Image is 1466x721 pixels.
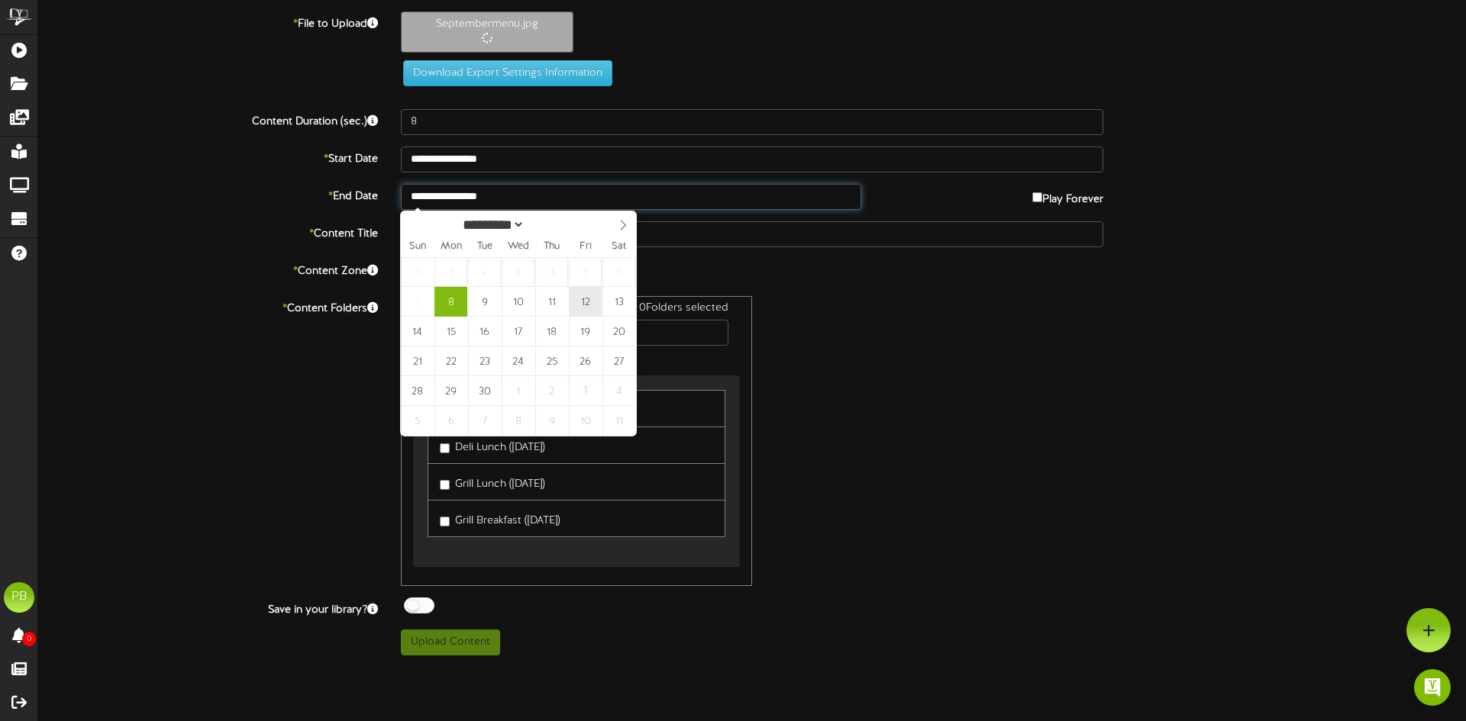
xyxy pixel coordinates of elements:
span: September 10, 2025 [502,287,534,317]
label: File to Upload [27,11,389,32]
span: Mon [434,242,468,252]
span: October 1, 2025 [502,376,534,406]
label: End Date [27,184,389,204]
input: Year [525,217,580,233]
span: October 3, 2025 [569,376,602,406]
span: September 7, 2025 [401,287,434,317]
span: October 7, 2025 [468,406,501,436]
span: September 17, 2025 [502,317,534,346]
span: October 4, 2025 [602,376,635,406]
span: October 8, 2025 [502,406,534,436]
input: Deli Lunch ([DATE]) [440,443,450,453]
span: September 12, 2025 [569,287,602,317]
span: September 8, 2025 [434,287,467,317]
span: October 9, 2025 [535,406,568,436]
span: September 28, 2025 [401,376,434,406]
label: Start Date [27,146,389,167]
div: Open Intercom Messenger [1414,669,1451,706]
span: September 24, 2025 [502,346,534,376]
span: September 22, 2025 [434,346,467,376]
span: 0 [22,632,36,646]
span: September 4, 2025 [535,257,568,287]
span: September 19, 2025 [569,317,602,346]
div: PB [4,582,34,613]
span: September 23, 2025 [468,346,501,376]
span: September 9, 2025 [468,287,501,317]
label: Grill Breakfast ([DATE]) [440,508,560,529]
input: Title of this Content [401,221,1103,247]
input: Play Forever [1032,192,1042,202]
label: Content Folders [27,296,389,317]
span: Wed [502,242,535,252]
span: September 6, 2025 [602,257,635,287]
span: September 27, 2025 [602,346,635,376]
span: September 21, 2025 [401,346,434,376]
a: Download Export Settings Information [396,67,612,79]
label: Save in your library? [27,597,389,618]
label: Content Title [27,221,389,242]
span: September 16, 2025 [468,317,501,346]
span: October 6, 2025 [434,406,467,436]
input: Grill Breakfast ([DATE]) [440,517,450,526]
span: Tue [468,242,502,252]
span: October 11, 2025 [602,406,635,436]
span: September 25, 2025 [535,346,568,376]
span: September 18, 2025 [535,317,568,346]
span: October 2, 2025 [535,376,568,406]
span: Thu [535,242,569,252]
button: Download Export Settings Information [403,60,612,86]
span: September 29, 2025 [434,376,467,406]
span: September 26, 2025 [569,346,602,376]
span: September 30, 2025 [468,376,501,406]
label: Grill Lunch ([DATE]) [440,472,545,492]
label: Deli Lunch ([DATE]) [440,435,545,455]
label: Content Duration (sec.) [27,109,389,130]
span: September 5, 2025 [569,257,602,287]
span: Fri [569,242,602,252]
span: October 10, 2025 [569,406,602,436]
span: September 2, 2025 [468,257,501,287]
input: Grill Lunch ([DATE]) [440,480,450,490]
span: October 5, 2025 [401,406,434,436]
label: Content Zone [27,259,389,279]
span: September 15, 2025 [434,317,467,346]
span: Sun [401,242,434,252]
label: Play Forever [1032,184,1103,208]
span: August 31, 2025 [401,257,434,287]
span: September 13, 2025 [602,287,635,317]
span: Sat [602,242,636,252]
span: September 14, 2025 [401,317,434,346]
button: Upload Content [401,629,500,655]
span: September 1, 2025 [434,257,467,287]
span: September 20, 2025 [602,317,635,346]
span: September 11, 2025 [535,287,568,317]
span: September 3, 2025 [502,257,534,287]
